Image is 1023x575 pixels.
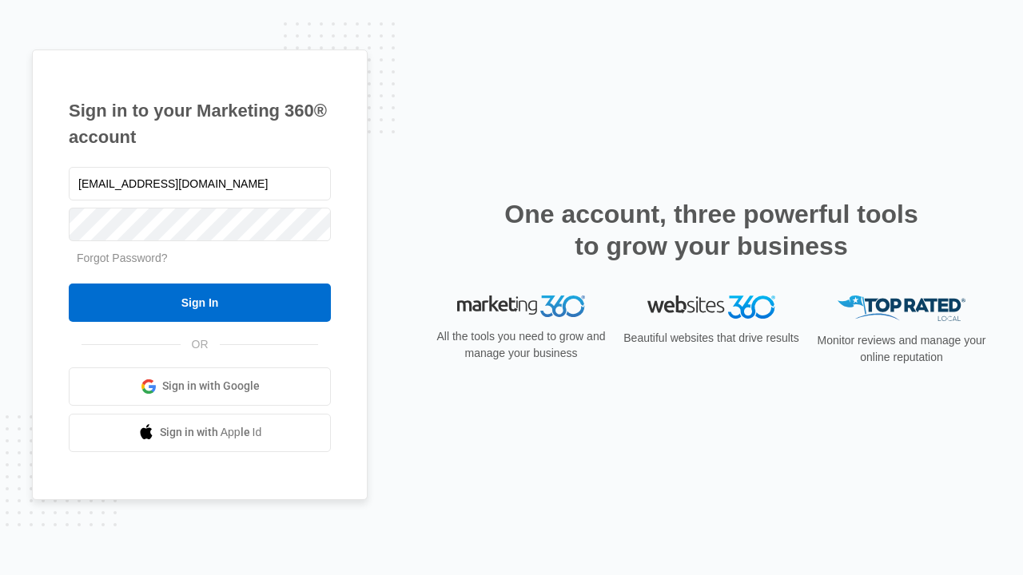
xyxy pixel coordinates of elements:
[77,252,168,264] a: Forgot Password?
[69,284,331,322] input: Sign In
[162,378,260,395] span: Sign in with Google
[432,328,611,362] p: All the tools you need to grow and manage your business
[69,367,331,406] a: Sign in with Google
[647,295,775,319] img: Websites 360
[622,330,801,347] p: Beautiful websites that drive results
[500,198,923,262] h2: One account, three powerful tools to grow your business
[457,295,585,318] img: Marketing 360
[69,414,331,452] a: Sign in with Apple Id
[838,295,965,322] img: Top Rated Local
[69,167,331,200] input: Email
[160,424,262,441] span: Sign in with Apple Id
[812,332,991,366] p: Monitor reviews and manage your online reputation
[181,336,220,353] span: OR
[69,97,331,150] h1: Sign in to your Marketing 360® account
